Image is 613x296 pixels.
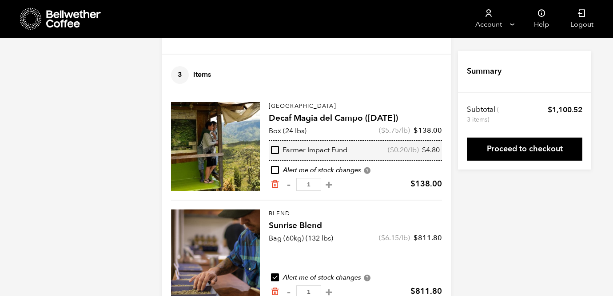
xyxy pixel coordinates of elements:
span: $ [410,178,415,189]
div: Farmer Impact Fund [271,146,347,155]
h4: Items [171,66,211,84]
span: $ [381,126,385,135]
span: $ [414,233,418,243]
span: $ [381,233,385,243]
bdi: 6.15 [381,233,399,243]
span: $ [548,105,552,115]
bdi: 0.20 [390,145,408,155]
span: $ [422,145,426,155]
th: Subtotal [467,105,500,124]
button: - [283,180,294,189]
a: Remove from cart [271,180,279,189]
p: [GEOGRAPHIC_DATA] [269,102,442,111]
span: $ [414,126,418,135]
span: 3 [171,66,189,84]
p: Bag (60kg) (132 lbs) [269,233,333,244]
div: Alert me of stock changes [269,166,442,175]
bdi: 138.00 [414,126,442,135]
input: Qty [296,178,321,191]
bdi: 138.00 [410,178,442,189]
div: Alert me of stock changes [269,273,442,283]
h4: Sunrise Blend [269,220,442,232]
span: $ [390,145,394,155]
span: ( /lb) [379,233,410,243]
p: Blend [269,209,442,218]
span: ( /lb) [379,126,410,135]
span: ( /lb) [388,146,419,155]
button: + [323,180,334,189]
bdi: 5.75 [381,126,399,135]
h4: Summary [467,66,502,77]
p: Box (24 lbs) [269,126,306,136]
bdi: 1,100.52 [548,105,582,115]
h4: Decaf Magia del Campo ([DATE]) [269,112,442,125]
bdi: 811.80 [414,233,442,243]
bdi: 4.80 [422,145,440,155]
a: Proceed to checkout [467,138,582,161]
